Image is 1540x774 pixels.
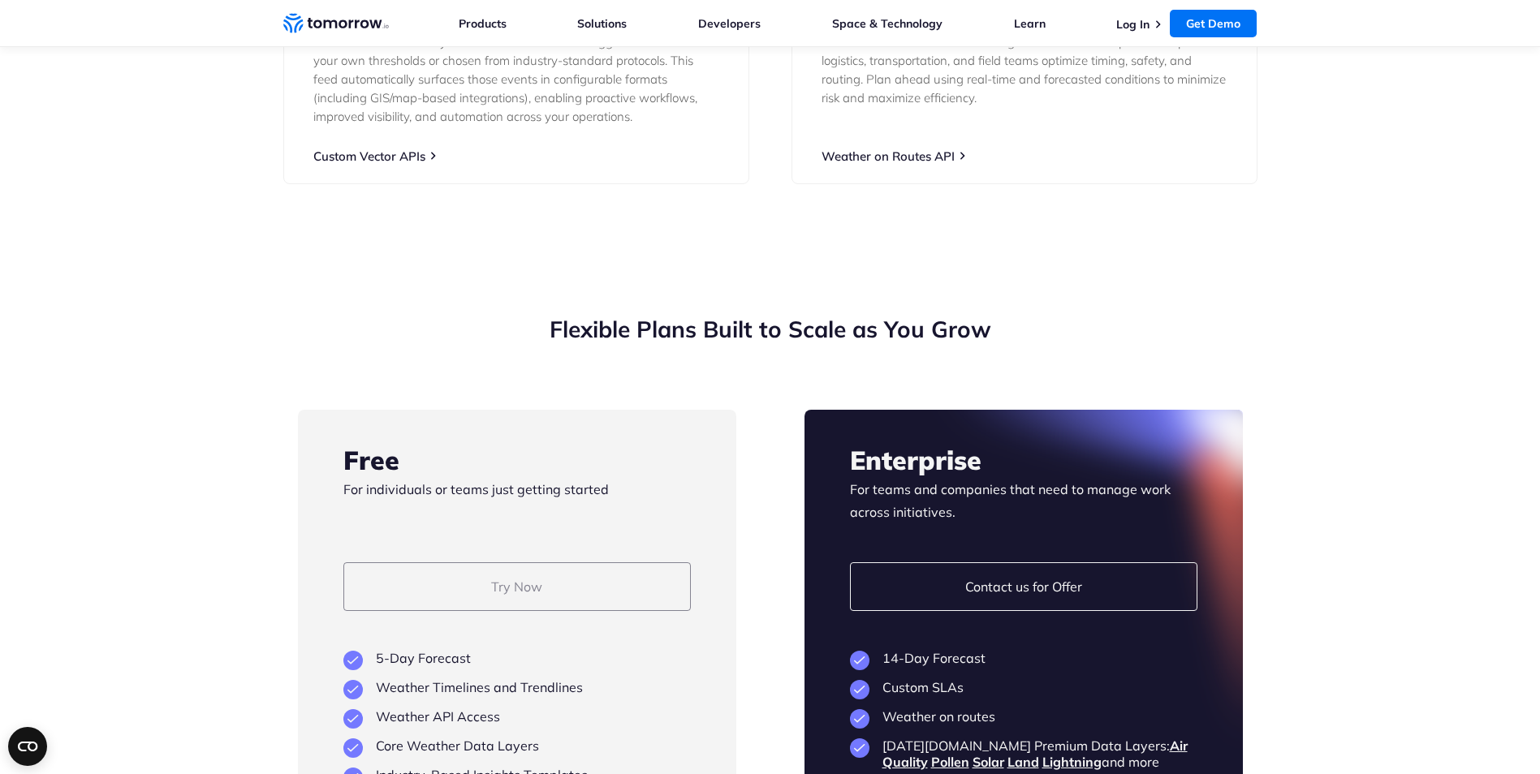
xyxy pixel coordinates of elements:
a: Products [459,16,507,31]
a: Weather on Routes API [822,148,955,164]
a: Pollen [931,754,969,770]
li: Custom SLAs [850,679,1197,695]
p: Evaluate forecasted weather along a defined route or path to help logistics, transportation, and ... [822,32,1227,107]
a: Get Demo [1170,10,1257,37]
p: For individuals or teams just getting started [343,478,691,523]
h2: Flexible Plans Built to Scale as You Grow [298,314,1243,345]
p: Define and continuously monitor tailored weather triggers—built from your own thresholds or chose... [313,32,719,126]
a: Solar [973,754,1004,770]
li: Weather Timelines and Trendlines [343,679,691,695]
li: Weather on routes [850,708,1197,725]
li: 5-Day Forecast [343,650,691,666]
a: Space & Technology [832,16,943,31]
a: Land [1007,754,1039,770]
button: Open CMP widget [8,727,47,766]
h3: Free [343,442,691,478]
li: 14-Day Forecast [850,650,1197,666]
a: Log In [1116,17,1150,32]
a: Try Now [343,562,691,611]
li: Core Weather Data Layers [343,737,691,754]
li: Weather API Access [343,708,691,725]
a: Air Quality [882,737,1188,770]
a: Custom Vector APIs [313,148,425,164]
li: [DATE][DOMAIN_NAME] Premium Data Layers: and more [850,737,1197,770]
a: Developers [698,16,761,31]
a: Solutions [577,16,627,31]
a: Contact us for Offer [850,562,1197,611]
a: Home link [283,11,389,36]
a: Learn [1014,16,1046,31]
a: Lightning [1042,754,1102,770]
